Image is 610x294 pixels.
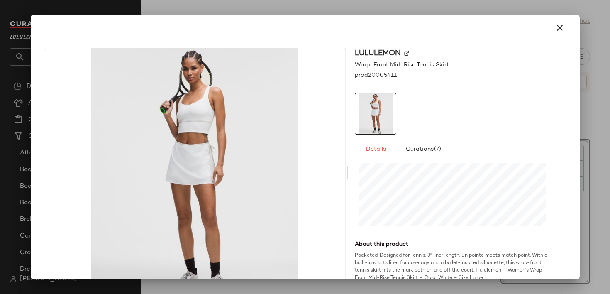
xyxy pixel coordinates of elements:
[366,146,386,153] span: Details
[355,252,549,282] div: Pocketed. Designed for Tennis. 3" liner length. En pointe meets match point. With a built-in shor...
[355,71,397,80] span: prod20005411
[355,93,396,134] img: LW8AMQS_045312_1
[405,146,442,153] span: Curations
[434,146,441,153] span: (7)
[355,240,549,249] div: About this product
[355,61,449,69] span: Wrap-Front Mid-Rise Tennis Skirt
[404,51,409,56] img: svg%3e
[355,48,401,59] span: lululemon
